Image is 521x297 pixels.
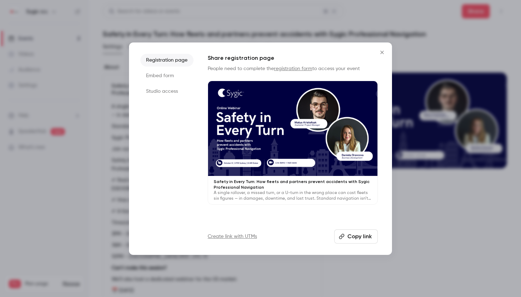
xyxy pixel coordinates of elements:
[140,69,194,82] li: Embed form
[208,65,378,72] p: People need to complete the to access your event
[208,54,378,62] h1: Share registration page
[274,66,312,71] a: registration form
[140,54,194,67] li: Registration page
[334,229,378,244] button: Copy link
[208,233,257,240] a: Create link with UTMs
[375,45,389,59] button: Close
[214,190,372,201] p: A single rollover, a missed turn, or a U-turn in the wrong place can cost fleets six figures — in...
[214,179,372,190] p: Safety in Every Turn: How fleets and partners prevent accidents with Sygic Professional Navigation
[140,85,194,98] li: Studio access
[208,81,378,205] a: Safety in Every Turn: How fleets and partners prevent accidents with Sygic Professional Navigatio...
